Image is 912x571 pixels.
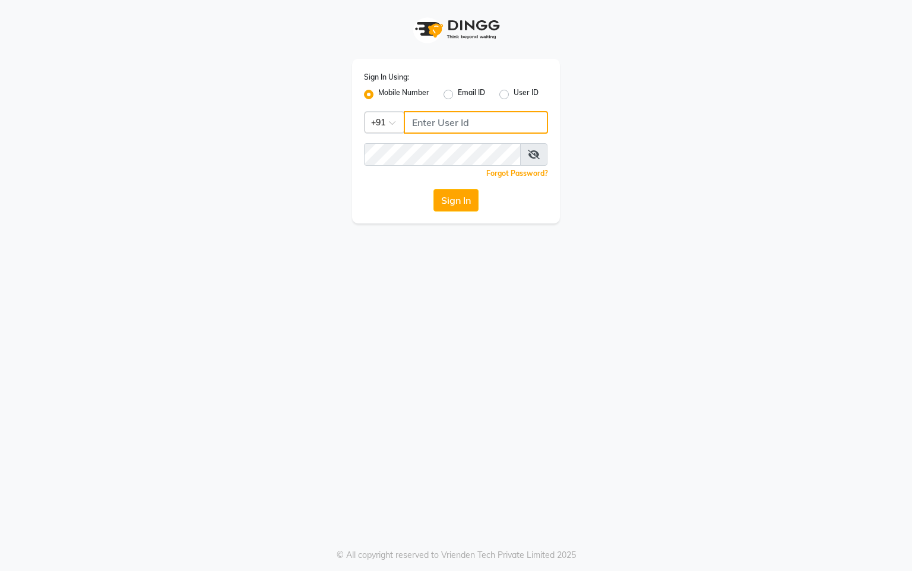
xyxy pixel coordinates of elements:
[458,87,485,102] label: Email ID
[364,143,521,166] input: Username
[364,72,409,83] label: Sign In Using:
[514,87,539,102] label: User ID
[408,12,503,47] img: logo1.svg
[433,189,479,212] button: Sign In
[404,111,548,134] input: Username
[486,169,548,178] a: Forgot Password?
[378,87,429,102] label: Mobile Number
